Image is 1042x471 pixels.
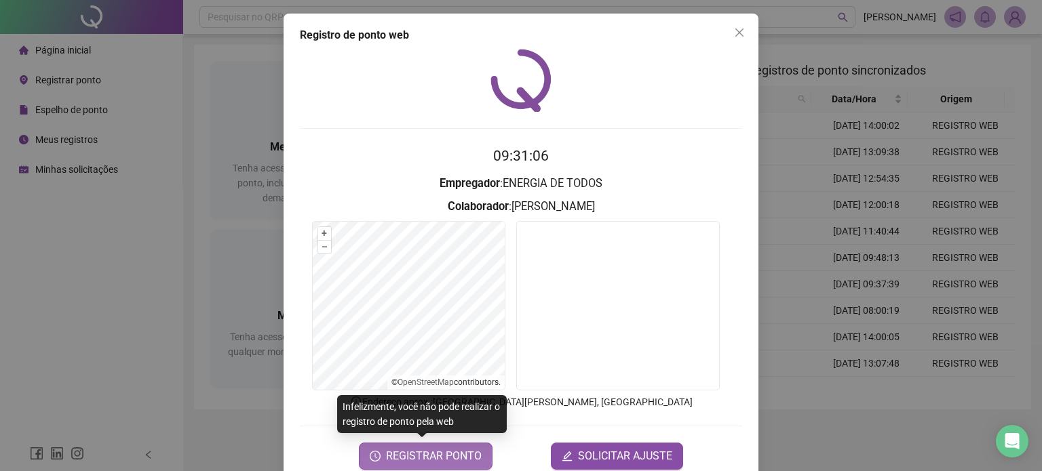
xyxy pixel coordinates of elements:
button: – [318,241,331,253]
img: QRPoint [490,49,552,112]
button: Close [729,22,750,43]
p: Endereço aprox. : [GEOGRAPHIC_DATA][PERSON_NAME], [GEOGRAPHIC_DATA] [300,394,742,409]
span: SOLICITAR AJUSTE [578,448,672,464]
div: Infelizmente, você não pode realizar o registro de ponto pela web [337,395,507,433]
a: OpenStreetMap [398,377,454,387]
span: edit [562,451,573,462]
button: editSOLICITAR AJUSTE [551,443,683,470]
span: REGISTRAR PONTO [386,448,482,464]
li: © contributors. [391,377,501,387]
button: + [318,227,331,240]
div: Open Intercom Messenger [996,425,1028,457]
h3: : ENERGIA DE TODOS [300,175,742,192]
span: close [734,27,745,38]
time: 09:31:06 [493,148,549,164]
div: Registro de ponto web [300,27,742,43]
h3: : [PERSON_NAME] [300,198,742,216]
button: REGISTRAR PONTO [359,443,493,470]
strong: Empregador [440,177,500,190]
strong: Colaborador [448,200,509,213]
span: clock-circle [370,451,381,462]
